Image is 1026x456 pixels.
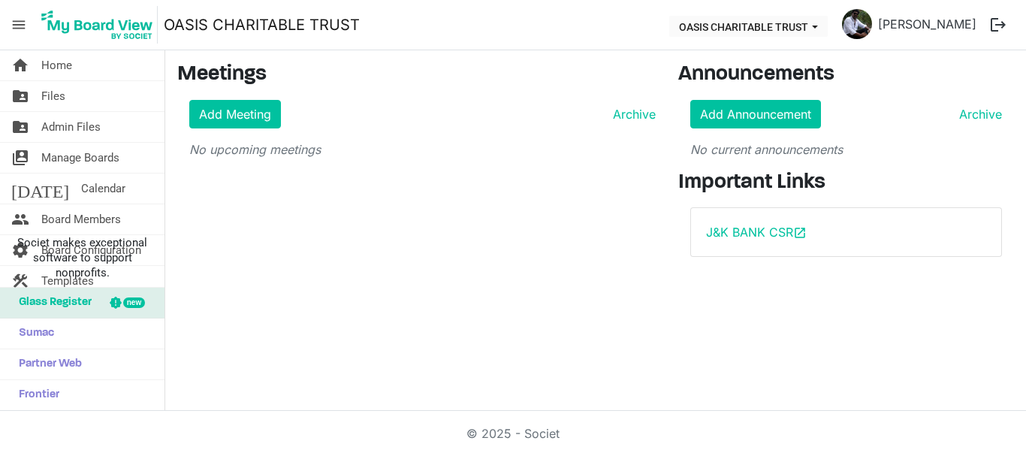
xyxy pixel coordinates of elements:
h3: Meetings [177,62,656,88]
a: © 2025 - Societ [466,426,560,441]
span: Files [41,81,65,111]
span: switch_account [11,143,29,173]
span: people [11,204,29,234]
span: Home [41,50,72,80]
div: new [123,297,145,308]
a: Add Announcement [690,100,821,128]
span: Partner Web [11,349,82,379]
a: J&K BANK CSRopen_in_new [706,225,807,240]
span: folder_shared [11,81,29,111]
span: [DATE] [11,174,69,204]
a: [PERSON_NAME] [872,9,982,39]
span: Sumac [11,319,54,349]
img: hSUB5Hwbk44obJUHC4p8SpJiBkby1CPMa6WHdO4unjbwNk2QqmooFCj6Eu6u6-Q6MUaBHHRodFmU3PnQOABFnA_thumb.png [842,9,872,39]
span: Glass Register [11,288,92,318]
span: Board Members [41,204,121,234]
a: OASIS CHARITABLE TRUST [164,10,360,40]
a: Add Meeting [189,100,281,128]
span: open_in_new [793,226,807,240]
h3: Announcements [678,62,1014,88]
span: menu [5,11,33,39]
button: logout [982,9,1014,41]
a: Archive [953,105,1002,123]
span: Manage Boards [41,143,119,173]
p: No current announcements [690,140,1002,159]
button: OASIS CHARITABLE TRUST dropdownbutton [669,16,828,37]
p: No upcoming meetings [189,140,656,159]
span: Frontier [11,380,59,410]
span: Admin Files [41,112,101,142]
span: home [11,50,29,80]
span: folder_shared [11,112,29,142]
h3: Important Links [678,171,1014,196]
span: Societ makes exceptional software to support nonprofits. [7,235,158,280]
a: My Board View Logo [37,6,164,44]
span: Calendar [81,174,125,204]
img: My Board View Logo [37,6,158,44]
a: Archive [607,105,656,123]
